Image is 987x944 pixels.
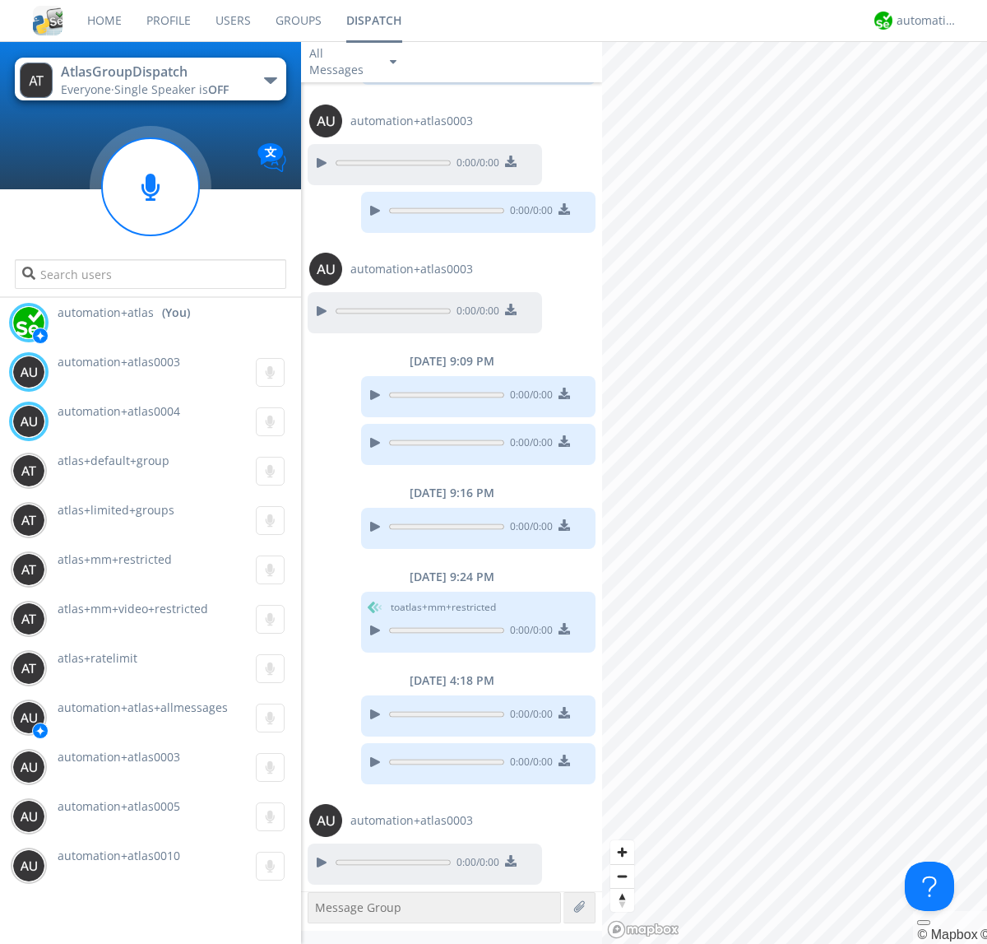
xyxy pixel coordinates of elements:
img: 373638.png [309,253,342,286]
span: automation+atlas0003 [58,354,180,370]
img: download media button [558,623,570,635]
span: 0:00 / 0:00 [504,707,553,725]
img: download media button [558,435,570,447]
img: 373638.png [12,454,45,487]
img: 373638.png [12,652,45,685]
div: AtlasGroupDispatch [61,63,246,81]
span: 0:00 / 0:00 [451,855,499,873]
img: 373638.png [12,602,45,635]
img: 373638.png [12,849,45,882]
img: download media button [505,156,517,167]
div: automation+atlas [897,12,958,29]
span: atlas+default+group [58,453,169,468]
span: atlas+mm+video+restricted [58,601,208,616]
img: d2d01cd9b4174d08988066c6d424eccd [12,306,45,339]
span: automation+atlas0003 [350,261,473,277]
span: to atlas+mm+restricted [391,600,496,615]
span: 0:00 / 0:00 [504,519,553,537]
div: [DATE] 4:18 PM [301,672,602,689]
img: 373638.png [12,504,45,537]
div: [DATE] 9:16 PM [301,485,602,501]
img: download media button [558,203,570,215]
div: [DATE] 9:24 PM [301,569,602,585]
a: Mapbox [917,928,977,942]
img: download media button [558,755,570,766]
img: download media button [558,707,570,718]
img: download media button [505,304,517,315]
img: 373638.png [20,63,53,98]
img: download media button [558,388,570,399]
span: automation+atlas+allmessages [58,700,228,715]
img: cddb5a64eb264b2086981ab96f4c1ba7 [33,6,63,35]
iframe: Toggle Customer Support [905,862,954,911]
span: 0:00 / 0:00 [504,435,553,453]
img: 373638.png [12,405,45,438]
span: 0:00 / 0:00 [504,203,553,221]
img: 373638.png [12,751,45,784]
span: 0:00 / 0:00 [451,156,499,174]
img: d2d01cd9b4174d08988066c6d424eccd [874,12,892,30]
div: All Messages [309,45,375,78]
img: Translation enabled [257,143,286,172]
button: Reset bearing to north [610,888,634,912]
img: 373638.png [309,105,342,137]
img: 373638.png [12,701,45,734]
img: 373638.png [309,804,342,837]
img: 373638.png [12,553,45,586]
span: 0:00 / 0:00 [504,388,553,406]
span: atlas+limited+groups [58,502,174,518]
span: Single Speaker is [114,81,229,97]
input: Search users [15,259,285,289]
div: Everyone · [61,81,246,98]
span: atlas+mm+restricted [58,551,172,567]
div: (You) [162,305,190,321]
span: automation+atlas0010 [58,848,180,863]
span: OFF [208,81,229,97]
div: [DATE] 9:09 PM [301,353,602,370]
button: Zoom out [610,864,634,888]
span: automation+atlas0003 [350,812,473,829]
span: automation+atlas [58,305,154,321]
img: download media button [505,855,517,867]
span: automation+atlas0005 [58,798,180,814]
button: AtlasGroupDispatchEveryone·Single Speaker isOFF [15,58,285,100]
img: caret-down-sm.svg [390,60,396,64]
a: Mapbox logo [607,920,679,939]
span: 0:00 / 0:00 [504,623,553,641]
span: automation+atlas0003 [58,749,180,765]
button: Zoom in [610,840,634,864]
span: 0:00 / 0:00 [504,755,553,773]
span: Reset bearing to north [610,889,634,912]
span: atlas+ratelimit [58,650,137,666]
span: 0:00 / 0:00 [451,304,499,322]
img: 373638.png [12,356,45,388]
span: Zoom out [610,865,634,888]
img: download media button [558,519,570,531]
button: Toggle attribution [917,920,930,925]
img: 373638.png [12,800,45,833]
span: automation+atlas0003 [350,113,473,129]
span: automation+atlas0004 [58,403,180,419]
